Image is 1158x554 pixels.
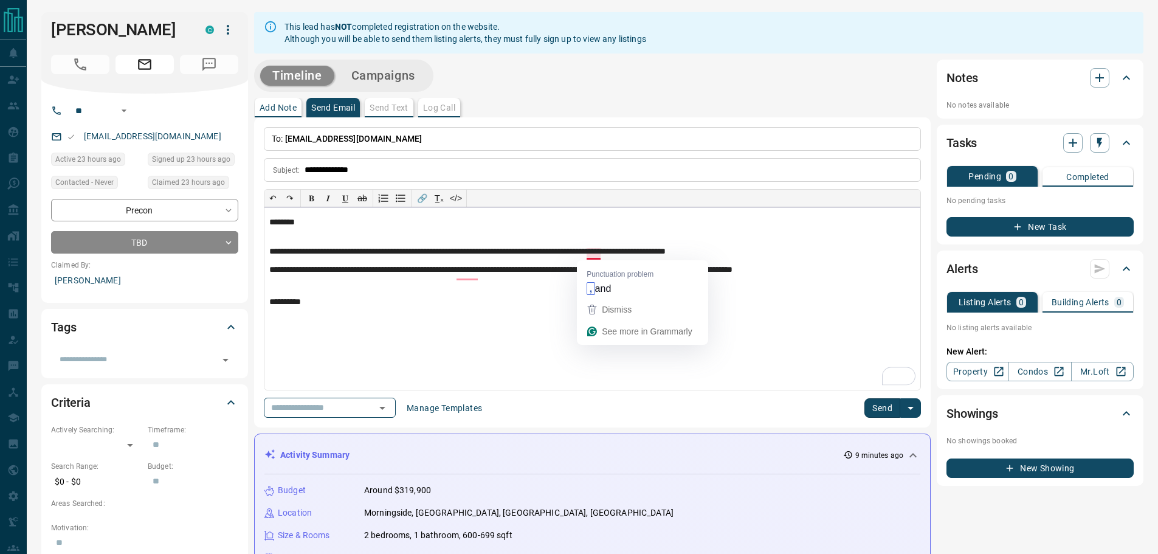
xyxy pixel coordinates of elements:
[281,190,298,207] button: ↷
[51,317,76,337] h2: Tags
[1008,362,1071,381] a: Condos
[51,522,238,533] p: Motivation:
[946,259,978,279] h2: Alerts
[946,217,1134,237] button: New Task
[364,529,512,542] p: 2 bedrooms, 1 bathroom, 600-699 sqft
[115,55,174,74] span: Email
[335,22,352,32] strong: NOT
[946,63,1134,92] div: Notes
[264,190,281,207] button: ↶
[51,461,142,472] p: Search Range:
[968,172,1001,181] p: Pending
[320,190,337,207] button: 𝑰
[946,399,1134,428] div: Showings
[278,484,306,497] p: Budget
[278,507,312,519] p: Location
[354,190,371,207] button: ab
[1008,172,1013,181] p: 0
[339,66,427,86] button: Campaigns
[959,298,1012,306] p: Listing Alerts
[148,176,238,193] div: Sun Aug 17 2025
[946,322,1134,333] p: No listing alerts available
[51,472,142,492] p: $0 - $0
[1071,362,1134,381] a: Mr.Loft
[447,190,464,207] button: </>
[946,128,1134,158] div: Tasks
[413,190,430,207] button: 🔗
[84,131,221,141] a: [EMAIL_ADDRESS][DOMAIN_NAME]
[864,398,900,418] button: Send
[51,20,187,40] h1: [PERSON_NAME]
[148,153,238,170] div: Sun Aug 17 2025
[430,190,447,207] button: T̲ₓ
[55,176,114,189] span: Contacted - Never
[855,450,903,461] p: 9 minutes ago
[392,190,409,207] button: Bullet list
[374,400,391,417] button: Open
[357,193,367,203] s: ab
[946,100,1134,111] p: No notes available
[264,444,920,466] div: Activity Summary9 minutes ago
[364,507,674,519] p: Morningside, [GEOGRAPHIC_DATA], [GEOGRAPHIC_DATA], [GEOGRAPHIC_DATA]
[946,192,1134,210] p: No pending tasks
[51,498,238,509] p: Areas Searched:
[284,16,646,50] div: This lead has completed registration on the website. Although you will be able to send them listi...
[375,190,392,207] button: Numbered list
[285,134,422,144] span: [EMAIL_ADDRESS][DOMAIN_NAME]
[55,153,121,165] span: Active 23 hours ago
[217,351,234,369] button: Open
[51,393,91,412] h2: Criteria
[152,176,225,189] span: Claimed 23 hours ago
[51,388,238,417] div: Criteria
[51,231,238,254] div: TBD
[51,260,238,271] p: Claimed By:
[205,26,214,34] div: condos.ca
[264,207,920,390] div: To enrich screen reader interactions, please activate Accessibility in Grammarly extension settings
[399,398,489,418] button: Manage Templates
[180,55,238,74] span: No Number
[1066,173,1109,181] p: Completed
[260,66,334,86] button: Timeline
[51,271,238,291] p: [PERSON_NAME]
[273,165,300,176] p: Subject:
[51,199,238,221] div: Precon
[1117,298,1122,306] p: 0
[303,190,320,207] button: 𝐁
[946,68,978,88] h2: Notes
[946,404,998,423] h2: Showings
[864,398,921,418] div: split button
[946,345,1134,358] p: New Alert:
[946,133,977,153] h2: Tasks
[946,459,1134,478] button: New Showing
[1052,298,1109,306] p: Building Alerts
[260,103,297,112] p: Add Note
[51,55,109,74] span: No Number
[280,449,350,462] p: Activity Summary
[337,190,354,207] button: 𝐔
[946,435,1134,446] p: No showings booked
[946,254,1134,283] div: Alerts
[278,529,330,542] p: Size & Rooms
[264,127,921,151] p: To:
[364,484,431,497] p: Around $319,900
[1019,298,1024,306] p: 0
[342,193,348,203] span: 𝐔
[67,133,75,141] svg: Email Valid
[117,103,131,118] button: Open
[51,313,238,342] div: Tags
[148,461,238,472] p: Budget:
[946,362,1009,381] a: Property
[51,153,142,170] div: Sun Aug 17 2025
[311,103,355,112] p: Send Email
[152,153,230,165] span: Signed up 23 hours ago
[148,424,238,435] p: Timeframe:
[51,424,142,435] p: Actively Searching:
